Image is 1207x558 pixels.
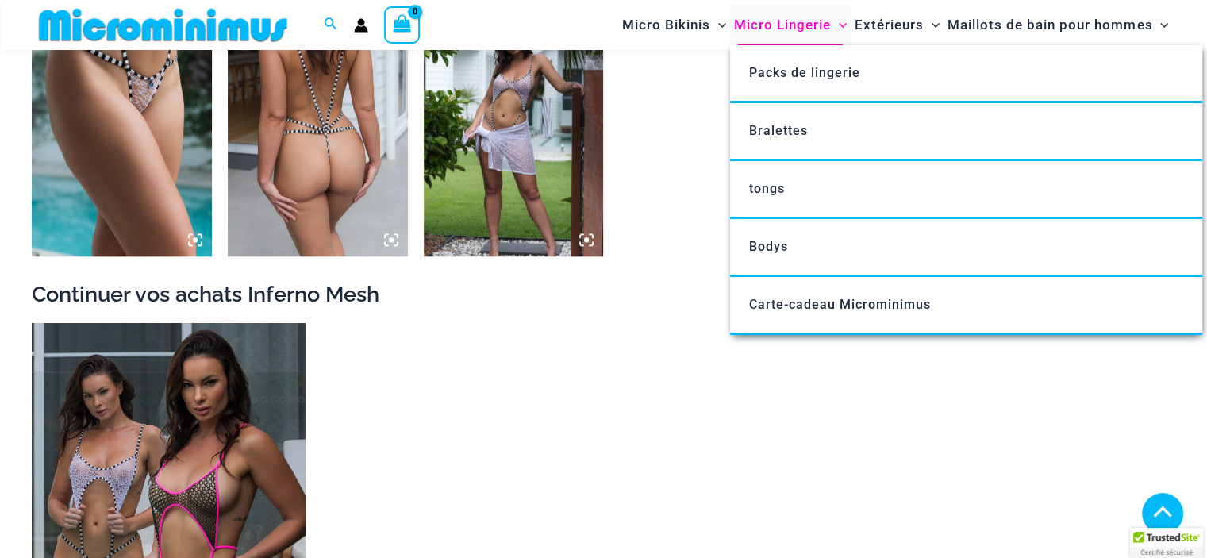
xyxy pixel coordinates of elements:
[730,277,1202,335] a: Carte-cadeau Microminimus
[924,5,940,45] span: Menu Basculer
[730,161,1202,219] a: tongs
[616,2,1175,48] nav: Navigation du site
[749,65,860,80] font: Packs de lingerie
[618,5,730,45] a: Micro BikinisMenu BasculerMenu Basculer
[749,181,785,196] font: tongs
[730,45,1202,103] a: Packs de lingerie
[33,7,294,43] img: LOGO DE LA BOUTIQUE MM À PLAT
[749,123,808,138] font: Bralettes
[831,5,847,45] span: Menu Basculer
[324,15,338,35] a: Lien vers l'icône de recherche
[749,297,931,312] font: Carte-cadeau Microminimus
[730,5,851,45] a: Micro LingerieMenu BasculerMenu Basculer
[855,17,924,33] font: Extérieurs
[851,5,944,45] a: ExtérieursMenu BasculerMenu Basculer
[1152,5,1168,45] span: Menu Basculer
[734,17,831,33] font: Micro Lingerie
[384,6,421,43] a: Voir le panier, vide
[730,103,1202,161] a: Bralettes
[354,18,368,33] a: Lien vers l'icône du compte
[948,17,1152,33] font: Maillots de bain pour hommes
[944,5,1172,45] a: Maillots de bain pour hommesMenu BasculerMenu Basculer
[749,239,788,254] font: Bodys
[1130,528,1203,558] div: TrustedSite Certified
[730,219,1202,277] a: Bodys
[710,5,726,45] span: Menu Basculer
[622,17,710,33] font: Micro Bikinis
[32,282,379,306] font: Continuer vos achats Inferno Mesh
